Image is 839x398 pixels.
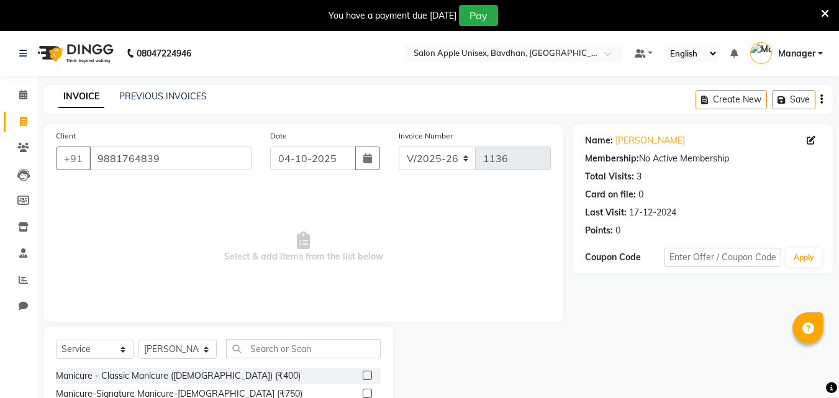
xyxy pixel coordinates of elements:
[585,224,613,237] div: Points:
[137,36,191,71] b: 08047224946
[585,134,613,147] div: Name:
[329,9,456,22] div: You have a payment due [DATE]
[750,42,772,64] img: Manager
[89,147,252,170] input: Search by Name/Mobile/Email/Code
[638,188,643,201] div: 0
[786,248,822,267] button: Apply
[629,206,676,219] div: 17-12-2024
[585,206,627,219] div: Last Visit:
[58,86,104,108] a: INVOICE
[56,130,76,142] label: Client
[787,348,827,386] iframe: chat widget
[32,36,117,71] img: logo
[664,248,781,267] input: Enter Offer / Coupon Code
[772,90,815,109] button: Save
[585,251,663,264] div: Coupon Code
[585,170,634,183] div: Total Visits:
[399,130,453,142] label: Invoice Number
[56,185,551,309] span: Select & add items from the list below
[459,5,498,26] button: Pay
[615,134,685,147] a: [PERSON_NAME]
[585,152,639,165] div: Membership:
[696,90,767,109] button: Create New
[56,147,91,170] button: +91
[585,152,820,165] div: No Active Membership
[270,130,287,142] label: Date
[226,339,381,358] input: Search or Scan
[119,91,207,102] a: PREVIOUS INVOICES
[615,224,620,237] div: 0
[56,369,301,382] div: Manicure - Classic Manicure ([DEMOGRAPHIC_DATA]) (₹400)
[585,188,636,201] div: Card on file:
[637,170,642,183] div: 3
[778,47,815,60] span: Manager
